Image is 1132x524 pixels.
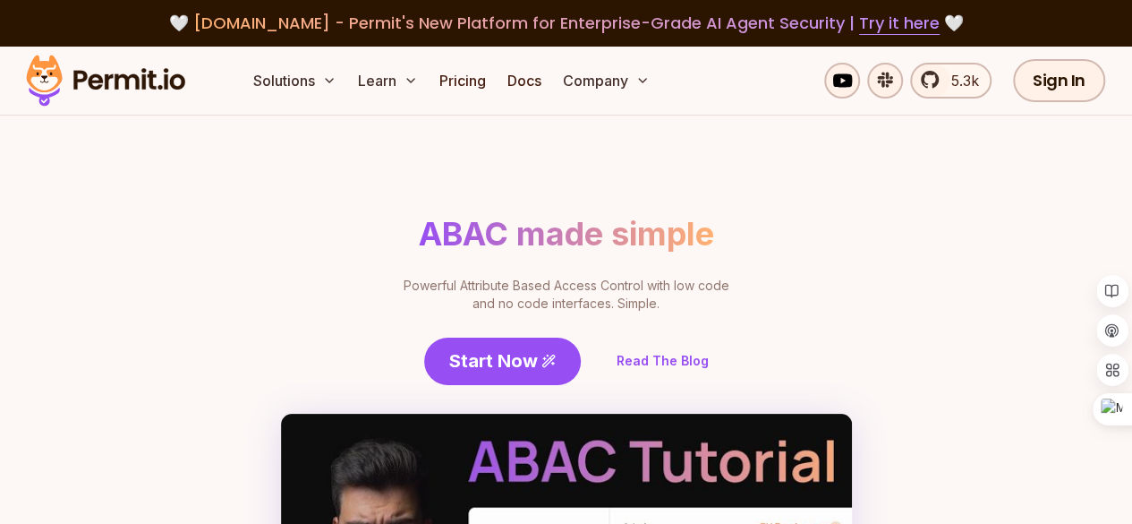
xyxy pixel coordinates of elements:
[18,50,193,111] img: Permit logo
[859,12,940,35] a: Try it here
[910,63,992,99] a: 5.3k
[617,352,709,370] a: Read The Blog
[432,63,493,99] a: Pricing
[449,348,538,374] span: Start Now
[556,63,657,99] button: Company
[246,63,344,99] button: Solutions
[500,63,549,99] a: Docs
[193,12,940,34] span: [DOMAIN_NAME] - Permit's New Platform for Enterprise-Grade AI Agent Security |
[392,277,741,313] p: Powerful Attribute Based Access Control with low code and no code interfaces. Simple.
[1013,59,1105,102] a: Sign In
[419,216,714,252] h1: ABAC made simple
[424,338,581,385] a: Start Now
[43,11,1089,36] div: 🤍 🤍
[351,63,425,99] button: Learn
[940,70,979,91] span: 5.3k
